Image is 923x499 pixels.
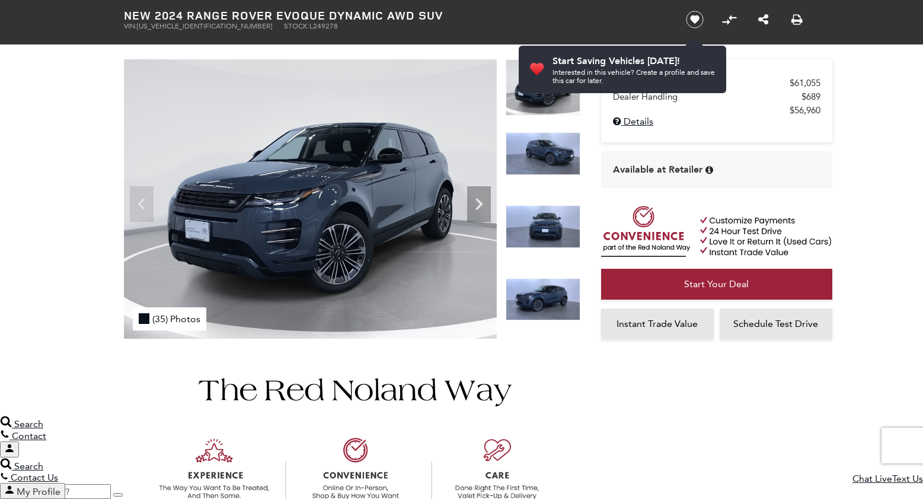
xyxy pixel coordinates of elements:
[506,278,580,321] img: New 2024 Tribeca Blue Land Rover Dynamic image 4
[601,269,832,300] a: Start Your Deal
[613,116,820,127] a: Details
[801,91,820,102] span: $689
[14,460,43,472] span: Search
[309,22,338,30] span: L249278
[791,12,803,27] a: Print this New 2024 Range Rover Evoque Dynamic AWD SUV
[284,22,309,30] span: Stock:
[613,78,820,88] a: MSRP $61,055
[613,91,820,102] a: Dealer Handling $689
[11,472,58,483] span: Contact Us
[506,132,580,175] img: New 2024 Tribeca Blue Land Rover Dynamic image 2
[124,59,497,339] img: New 2024 Tribeca Blue Land Rover Dynamic image 1
[733,318,818,329] span: Schedule Test Drive
[613,105,820,116] a: $56,960
[124,7,151,23] strong: New
[133,307,206,330] div: (35) Photos
[790,105,820,116] span: $56,960
[137,22,272,30] span: [US_VEHICLE_IDENTIFICATION_NUMBER]
[682,10,708,29] button: Save vehicle
[601,309,714,339] a: Instant Trade Value
[617,318,698,329] span: Instant Trade Value
[705,166,713,174] div: Vehicle is in stock and ready for immediate delivery. Due to demand, availability is subject to c...
[720,11,738,28] button: Compare vehicle
[506,59,580,116] img: New 2024 Tribeca Blue Land Rover Dynamic image 1
[720,309,832,339] a: Schedule Test Drive
[790,78,820,88] span: $61,055
[124,9,666,22] h1: 2024 Range Rover Evoque Dynamic AWD SUV
[467,186,491,222] div: Next
[613,91,801,102] span: Dealer Handling
[17,486,60,497] span: My Profile
[613,78,790,88] span: MSRP
[14,418,43,430] span: Search
[124,22,137,30] span: VIN:
[613,163,702,176] span: Available at Retailer
[684,278,749,290] span: Start Your Deal
[758,12,768,27] a: Share this New 2024 Range Rover Evoque Dynamic AWD SUV
[506,205,580,248] img: New 2024 Tribeca Blue Land Rover Dynamic image 3
[12,430,46,441] span: Contact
